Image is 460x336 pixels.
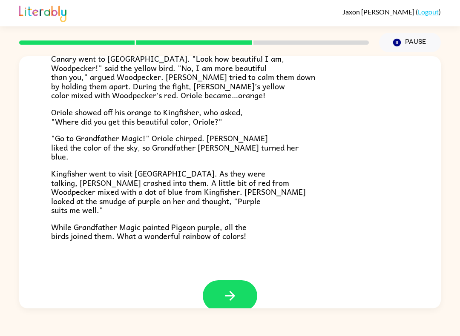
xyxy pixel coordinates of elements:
span: Oriole showed off his orange to Kingfisher, who asked, "Where did you get this beautiful color, O... [51,106,243,128]
button: Pause [379,33,441,52]
div: ( ) [342,8,441,16]
a: Logout [418,8,439,16]
span: Canary went to [GEOGRAPHIC_DATA]. "Look how beautiful I am, Woodpecker!" said the yellow bird. "N... [51,52,315,101]
span: Jaxon [PERSON_NAME] [342,8,416,16]
span: While Grandfather Magic painted Pigeon purple, all the birds joined them. What a wonderful rainbo... [51,221,247,242]
img: Literably [19,3,66,22]
span: Kingfisher went to visit [GEOGRAPHIC_DATA]. As they were talking, [PERSON_NAME] crashed into them... [51,167,306,216]
span: "Go to Grandfather Magic!" Oriole chirped. [PERSON_NAME] liked the color of the sky, so Grandfath... [51,132,299,162]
